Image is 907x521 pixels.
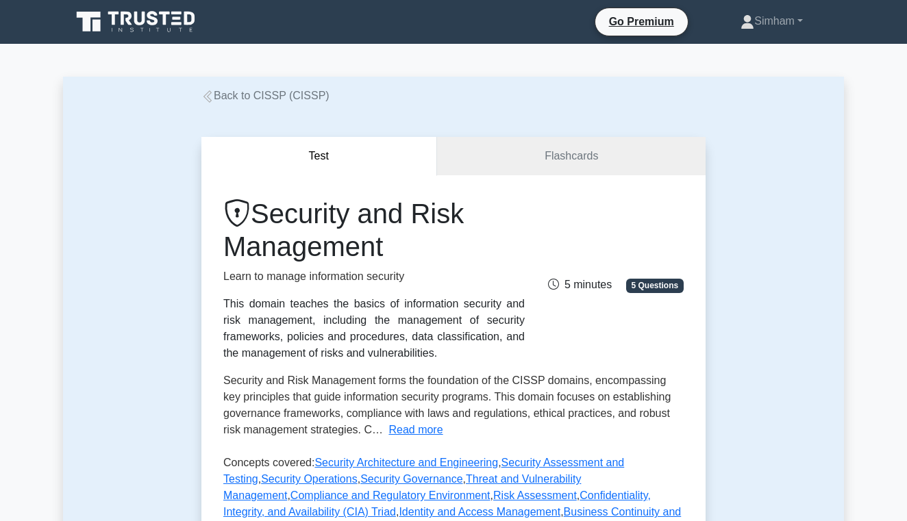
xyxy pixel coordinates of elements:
[223,374,671,435] span: Security and Risk Management forms the foundation of the CISSP domains, encompassing key principl...
[493,490,577,501] a: Risk Assessment
[223,268,525,285] p: Learn to manage information security
[548,279,612,290] span: 5 minutes
[314,457,498,468] a: Security Architecture and Engineering
[290,490,490,501] a: Compliance and Regulatory Environment
[223,296,525,361] div: This domain teaches the basics of information security and risk management, including the managem...
[437,137,706,176] a: Flashcards
[201,90,330,101] a: Back to CISSP (CISSP)
[708,8,836,35] a: Simham
[601,13,682,30] a: Go Premium
[360,473,462,485] a: Security Governance
[388,422,443,438] button: Read more
[201,137,437,176] button: Test
[261,473,358,485] a: Security Operations
[399,506,560,518] a: Identity and Access Management
[626,279,684,292] span: 5 Questions
[223,197,525,263] h1: Security and Risk Management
